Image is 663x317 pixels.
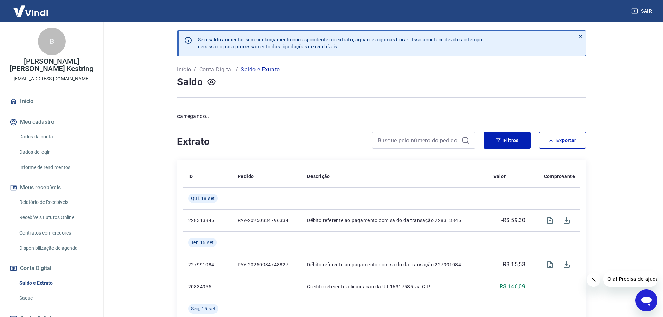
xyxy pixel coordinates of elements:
[8,261,95,276] button: Conta Digital
[17,226,95,240] a: Contratos com credores
[6,58,98,72] p: [PERSON_NAME] [PERSON_NAME] Kestring
[199,66,233,74] a: Conta Digital
[635,289,657,311] iframe: Botão para abrir a janela de mensagens
[307,261,482,268] p: Débito referente ao pagamento com saldo da transação 227991084
[191,239,214,246] span: Ter, 16 set
[8,0,53,21] img: Vindi
[17,210,95,225] a: Recebíveis Futuros Online
[17,145,95,159] a: Dados de login
[13,75,90,82] p: [EMAIL_ADDRESS][DOMAIN_NAME]
[542,212,558,229] span: Visualizar
[177,135,364,149] h4: Extrato
[539,132,586,149] button: Exportar
[17,130,95,144] a: Dados da conta
[307,283,482,290] p: Crédito referente à liquidação da UR 16317585 via CIP
[198,36,482,50] p: Se o saldo aumentar sem um lançamento correspondente no extrato, aguarde algumas horas. Isso acon...
[484,132,531,149] button: Filtros
[38,28,66,55] div: B
[238,173,254,180] p: Pedido
[307,217,482,224] p: Débito referente ao pagamento com saldo da transação 228313845
[558,256,575,273] span: Download
[238,261,296,268] p: PAY-20250934748827
[236,66,238,74] p: /
[544,173,575,180] p: Comprovante
[493,173,506,180] p: Valor
[558,212,575,229] span: Download
[501,260,526,269] p: -R$ 15,53
[630,5,655,18] button: Sair
[500,283,526,291] p: R$ 146,09
[17,241,95,255] a: Disponibilização de agenda
[17,160,95,175] a: Informe de rendimentos
[307,173,330,180] p: Descrição
[17,276,95,290] a: Saldo e Extrato
[17,291,95,305] a: Saque
[542,256,558,273] span: Visualizar
[188,283,227,290] p: 20834955
[241,66,280,74] p: Saldo e Extrato
[191,195,215,202] span: Qui, 18 set
[177,75,203,89] h4: Saldo
[501,216,526,225] p: -R$ 59,30
[4,5,58,10] span: Olá! Precisa de ajuda?
[8,115,95,130] button: Meu cadastro
[188,217,227,224] p: 228313845
[194,66,196,74] p: /
[603,271,657,287] iframe: Mensagem da empresa
[8,180,95,195] button: Meus recebíveis
[191,305,215,312] span: Seg, 15 set
[188,261,227,268] p: 227991084
[587,273,600,287] iframe: Fechar mensagem
[17,195,95,209] a: Relatório de Recebíveis
[177,66,191,74] a: Início
[8,94,95,109] a: Início
[188,173,193,180] p: ID
[177,112,586,120] p: carregando...
[378,135,459,146] input: Busque pelo número do pedido
[238,217,296,224] p: PAY-20250934796334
